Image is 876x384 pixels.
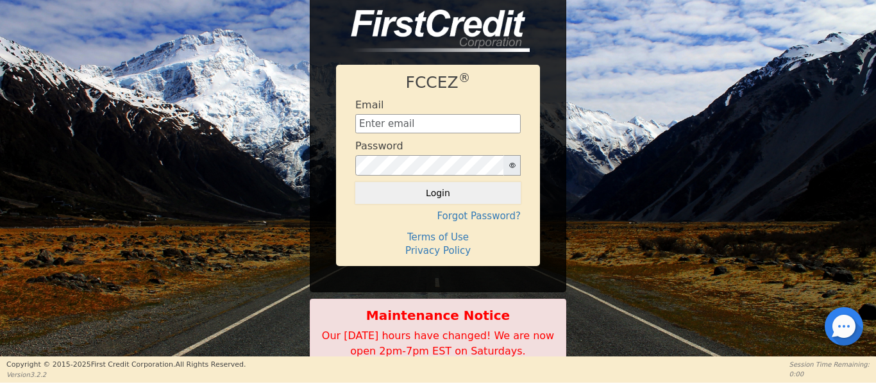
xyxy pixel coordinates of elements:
[6,360,246,371] p: Copyright © 2015- 2025 First Credit Corporation.
[322,330,554,357] span: Our [DATE] hours have changed! We are now open 2pm-7pm EST on Saturdays.
[355,155,504,176] input: password
[789,360,870,369] p: Session Time Remaining:
[175,360,246,369] span: All Rights Reserved.
[355,114,521,133] input: Enter email
[789,369,870,379] p: 0:00
[355,73,521,92] h1: FCCEZ
[355,182,521,204] button: Login
[355,210,521,222] h4: Forgot Password?
[355,231,521,243] h4: Terms of Use
[355,99,383,111] h4: Email
[336,10,530,52] img: logo-CMu_cnol.png
[355,140,403,152] h4: Password
[6,370,246,380] p: Version 3.2.2
[317,306,559,325] b: Maintenance Notice
[355,245,521,256] h4: Privacy Policy
[459,71,471,85] sup: ®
